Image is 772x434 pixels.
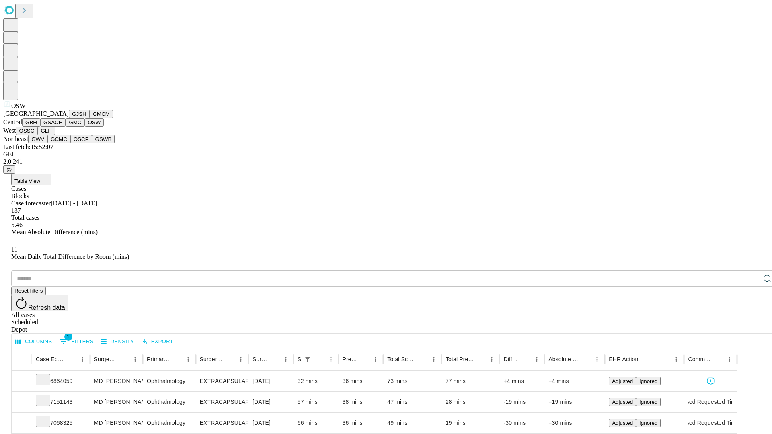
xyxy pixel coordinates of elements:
[253,392,289,412] div: [DATE]
[503,356,519,362] div: Difference
[387,356,416,362] div: Total Scheduled Duration
[609,398,636,406] button: Adjusted
[612,399,633,405] span: Adjusted
[639,420,657,426] span: Ignored
[688,356,711,362] div: Comments
[11,253,129,260] span: Mean Daily Total Difference by Room (mins)
[548,392,601,412] div: +19 mins
[36,356,65,362] div: Case Epic Id
[609,377,636,385] button: Adjusted
[94,371,139,391] div: MD [PERSON_NAME]
[639,354,650,365] button: Sort
[591,354,603,365] button: Menu
[302,354,313,365] div: 1 active filter
[3,127,16,134] span: West
[343,356,358,362] div: Predicted In Room Duration
[548,371,601,391] div: +4 mins
[14,288,43,294] span: Reset filters
[3,158,769,165] div: 2.0.241
[636,398,661,406] button: Ignored
[343,413,380,433] div: 36 mins
[298,392,335,412] div: 57 mins
[688,392,733,412] div: Used Requested Time
[503,392,540,412] div: -19 mins
[11,295,68,311] button: Refresh data
[671,354,682,365] button: Menu
[636,419,661,427] button: Ignored
[36,371,86,391] div: 6864059
[16,375,28,389] button: Expand
[37,127,55,135] button: GLH
[224,354,235,365] button: Sort
[64,333,72,341] span: 1
[428,354,439,365] button: Menu
[11,229,98,235] span: Mean Absolute Difference (mins)
[11,200,51,207] span: Case forecaster
[475,354,486,365] button: Sort
[147,356,170,362] div: Primary Service
[90,110,113,118] button: GMCM
[28,304,65,311] span: Refresh data
[724,354,735,365] button: Menu
[712,354,724,365] button: Sort
[11,174,51,185] button: Table View
[147,413,191,433] div: Ophthalmology
[580,354,591,365] button: Sort
[28,135,47,143] button: GWV
[200,356,223,362] div: Surgery Name
[3,119,22,125] span: Central
[92,135,115,143] button: GSWB
[22,118,40,127] button: GBH
[11,287,46,295] button: Reset filters
[16,127,38,135] button: OSSC
[94,356,117,362] div: Surgeon Name
[94,392,139,412] div: MD [PERSON_NAME]
[11,214,39,221] span: Total cases
[446,371,496,391] div: 77 mins
[66,354,77,365] button: Sort
[446,413,496,433] div: 19 mins
[14,178,40,184] span: Table View
[520,354,531,365] button: Sort
[446,392,496,412] div: 28 mins
[688,413,733,433] div: Used Requested Time
[343,392,380,412] div: 38 mins
[57,335,96,348] button: Show filters
[3,110,69,117] span: [GEOGRAPHIC_DATA]
[298,356,301,362] div: Scheduled In Room Duration
[36,392,86,412] div: 7151143
[486,354,497,365] button: Menu
[11,221,23,228] span: 5.46
[183,354,194,365] button: Menu
[302,354,313,365] button: Show filters
[269,354,280,365] button: Sort
[387,392,437,412] div: 47 mins
[609,419,636,427] button: Adjusted
[147,371,191,391] div: Ophthalmology
[682,413,739,433] span: Used Requested Time
[51,200,97,207] span: [DATE] - [DATE]
[235,354,246,365] button: Menu
[77,354,88,365] button: Menu
[40,118,66,127] button: GSACH
[3,151,769,158] div: GEI
[140,336,175,348] button: Export
[11,246,17,253] span: 11
[147,392,191,412] div: Ophthalmology
[636,377,661,385] button: Ignored
[6,166,12,172] span: @
[16,416,28,430] button: Expand
[36,413,86,433] div: 7068325
[200,371,244,391] div: EXTRACAPSULAR CATARACT REMOVAL WITH [MEDICAL_DATA]
[99,336,136,348] button: Density
[253,413,289,433] div: [DATE]
[298,371,335,391] div: 32 mins
[639,378,657,384] span: Ignored
[387,413,437,433] div: 49 mins
[417,354,428,365] button: Sort
[253,371,289,391] div: [DATE]
[69,110,90,118] button: GJSH
[11,102,26,109] span: OSW
[3,165,15,174] button: @
[314,354,325,365] button: Sort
